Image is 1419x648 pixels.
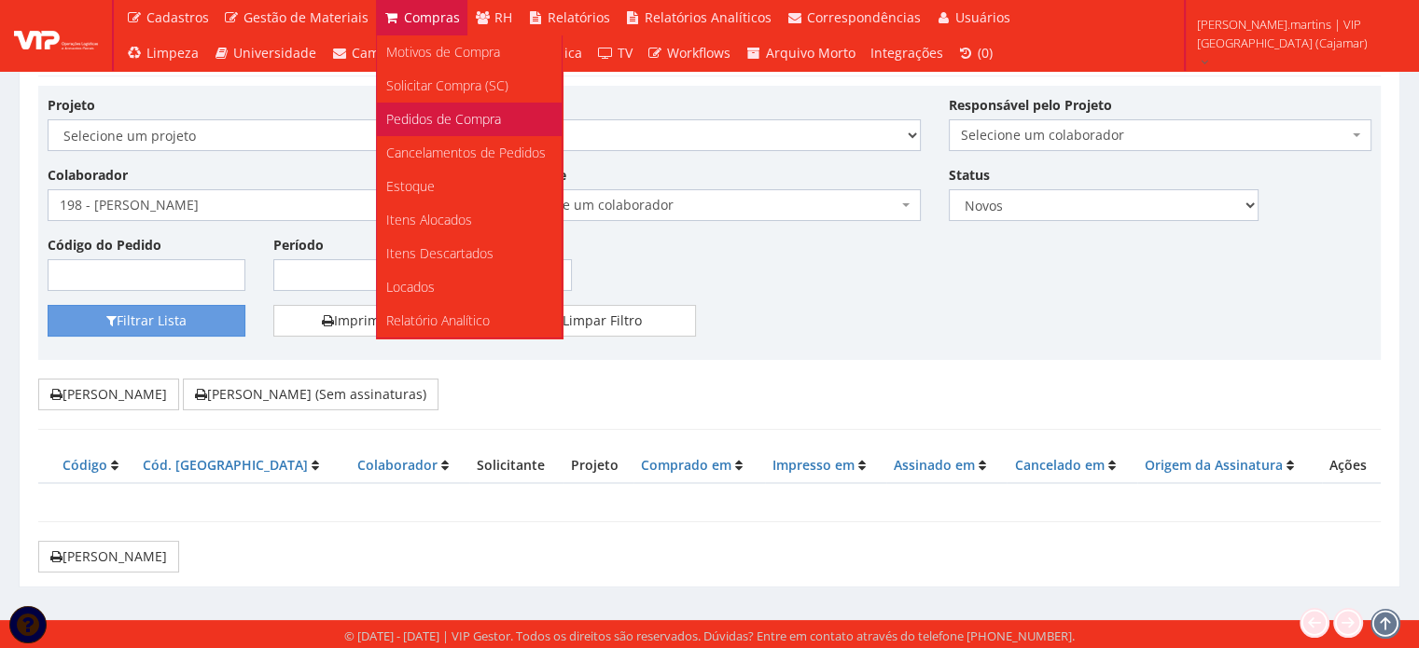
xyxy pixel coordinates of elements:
span: Selecione um colaborador [498,189,921,221]
a: Limpar Filtro [498,305,696,337]
label: Código do Pedido [48,236,161,255]
button: [PERSON_NAME] [38,541,179,572]
span: Locados [386,278,435,296]
span: Selecione um colaborador [949,119,1371,151]
span: Gestão de Materiais [243,8,369,26]
span: Itens Descartados [386,244,494,262]
span: Usuários [955,8,1010,26]
a: Itens Alocados [377,203,562,237]
a: Origem da Assinatura [1145,456,1283,474]
span: Universidade [233,44,316,62]
span: Itens Alocados [386,211,472,228]
a: Colaborador [357,456,438,474]
label: Período [273,236,324,255]
a: Estoque [377,170,562,203]
a: Campanhas [324,35,434,71]
span: Relatórios [548,8,610,26]
span: Selecione um colaborador [961,126,1348,145]
a: Workflows [640,35,739,71]
label: Projeto [48,96,95,115]
label: Colaborador [48,166,128,185]
label: Status [949,166,990,185]
a: Assinado em [894,456,975,474]
span: Cadastros [146,8,209,26]
div: © [DATE] - [DATE] | VIP Gestor. Todos os direitos são reservados. Dúvidas? Entre em contato atrav... [344,627,1075,645]
span: Workflows [667,44,730,62]
span: Cancelamentos de Pedidos [386,144,546,161]
button: Filtrar Lista [48,305,245,337]
span: 198 - CLEITON GOMES DA SILVA [60,196,447,214]
a: Cancelado em [1014,456,1104,474]
span: RH [494,8,512,26]
th: Ações [1322,448,1381,483]
span: Arquivo Morto [766,44,856,62]
span: Projeto [571,456,619,474]
span: Campanhas [352,44,426,62]
a: Cancelamentos de Pedidos [377,136,562,170]
a: Pedidos de Compra [377,103,562,136]
a: Itens Descartados [377,237,562,270]
a: Motivos de Compra [377,35,562,69]
img: logo [14,21,98,49]
span: TV [618,44,633,62]
a: Relatório Analítico [377,304,562,338]
a: Impresso em [772,456,855,474]
span: Solicitar Compra (SC) [386,76,508,94]
label: Responsável pelo Projeto [949,96,1112,115]
span: Integrações [870,44,943,62]
a: Cód. [GEOGRAPHIC_DATA] [143,456,308,474]
a: Arquivo Morto [738,35,863,71]
span: Compras [404,8,460,26]
span: Pedidos de Compra [386,110,501,128]
a: Imprimir Lista [273,305,471,337]
span: (0) [978,44,993,62]
span: Relatórios Analíticos [645,8,772,26]
span: Relatório Analítico [386,311,490,329]
a: Limpeza [118,35,206,71]
span: [PERSON_NAME].martins | VIP [GEOGRAPHIC_DATA] (Cajamar) [1197,15,1395,52]
span: Selecione um colaborador [510,196,897,214]
a: Comprado em [641,456,731,474]
a: Integrações [863,35,951,71]
span: Limpeza [146,44,199,62]
a: TV [590,35,640,71]
span: 198 - CLEITON GOMES DA SILVA [48,189,470,221]
button: [PERSON_NAME] [38,379,179,410]
button: [PERSON_NAME] (Sem assinaturas) [183,379,438,410]
a: Solicitar Compra (SC) [377,69,562,103]
a: Universidade [206,35,325,71]
span: Solicitante [477,456,545,474]
span: Motivos de Compra [386,43,500,61]
a: (0) [951,35,1001,71]
a: Código [63,456,107,474]
span: Estoque [386,177,435,195]
span: Correspondências [807,8,921,26]
a: Locados [377,270,562,304]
